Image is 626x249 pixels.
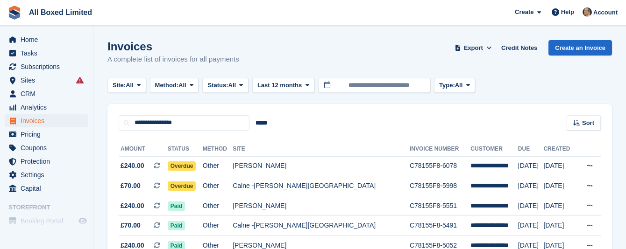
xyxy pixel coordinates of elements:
button: Type: All [434,78,475,93]
span: All [126,81,134,90]
td: Other [203,176,233,196]
td: [DATE] [518,216,544,236]
a: menu [5,182,88,195]
span: All [178,81,186,90]
span: CRM [21,87,77,100]
span: Status: [207,81,228,90]
span: Paid [168,221,185,230]
span: Type: [439,81,455,90]
span: Subscriptions [21,60,77,73]
span: Overdue [168,161,196,171]
a: menu [5,47,88,60]
td: [DATE] [518,156,544,176]
a: menu [5,168,88,181]
a: menu [5,141,88,154]
a: menu [5,155,88,168]
span: Tasks [21,47,77,60]
span: Home [21,33,77,46]
span: Paid [168,201,185,211]
th: Created [543,142,576,157]
span: Overdue [168,181,196,191]
a: menu [5,114,88,127]
span: £240.00 [121,161,144,171]
span: Last 12 months [257,81,302,90]
button: Site: All [107,78,146,93]
span: Booking Portal [21,214,77,228]
span: Coupons [21,141,77,154]
span: Account [593,8,618,17]
td: [PERSON_NAME] [233,156,410,176]
span: Analytics [21,101,77,114]
a: menu [5,87,88,100]
span: £70.00 [121,181,141,191]
span: Help [561,7,574,17]
td: Other [203,156,233,176]
span: Sites [21,74,77,87]
a: menu [5,74,88,87]
span: All [228,81,236,90]
h1: Invoices [107,40,239,53]
span: Storefront [8,203,93,212]
a: All Boxed Limited [25,5,96,20]
a: menu [5,33,88,46]
td: Calne -[PERSON_NAME][GEOGRAPHIC_DATA] [233,176,410,196]
span: Protection [21,155,77,168]
span: Settings [21,168,77,181]
td: [PERSON_NAME] [233,196,410,216]
th: Invoice Number [410,142,470,157]
img: Sandie Mills [583,7,592,17]
span: Export [464,43,483,53]
span: All [455,81,463,90]
span: Method: [155,81,179,90]
td: C78155F8-5491 [410,216,470,236]
td: [DATE] [543,196,576,216]
td: Other [203,216,233,236]
a: Credit Notes [498,40,541,55]
button: Status: All [202,78,248,93]
a: menu [5,128,88,141]
span: £240.00 [121,201,144,211]
td: Other [203,196,233,216]
span: Sort [582,118,594,128]
th: Method [203,142,233,157]
p: A complete list of invoices for all payments [107,54,239,65]
td: C78155F8-6078 [410,156,470,176]
a: menu [5,60,88,73]
a: Preview store [77,215,88,227]
td: [DATE] [518,176,544,196]
th: Status [168,142,203,157]
td: [DATE] [518,196,544,216]
a: menu [5,101,88,114]
td: [DATE] [543,176,576,196]
button: Method: All [150,78,199,93]
td: [DATE] [543,216,576,236]
th: Due [518,142,544,157]
th: Customer [470,142,518,157]
th: Site [233,142,410,157]
span: Invoices [21,114,77,127]
td: C78155F8-5998 [410,176,470,196]
td: [DATE] [543,156,576,176]
i: Smart entry sync failures have occurred [76,76,84,84]
td: C78155F8-5551 [410,196,470,216]
span: Create [515,7,534,17]
img: stora-icon-8386f47178a22dfd0bd8f6a31ec36ba5ce8667c1dd55bd0f319d3a0aa187defe.svg [7,6,21,20]
a: Create an Invoice [548,40,612,55]
span: £70.00 [121,221,141,230]
button: Last 12 months [252,78,314,93]
a: menu [5,214,88,228]
span: Capital [21,182,77,195]
span: Pricing [21,128,77,141]
td: Calne -[PERSON_NAME][GEOGRAPHIC_DATA] [233,216,410,236]
span: Site: [113,81,126,90]
th: Amount [119,142,168,157]
button: Export [453,40,494,55]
